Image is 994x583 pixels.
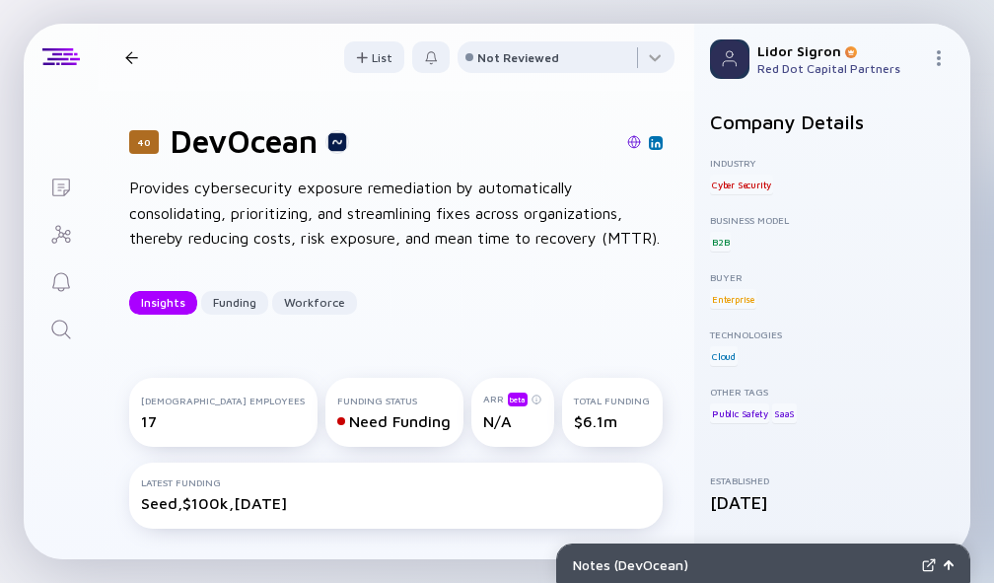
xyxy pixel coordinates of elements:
div: [DEMOGRAPHIC_DATA] Employees [141,395,306,406]
div: Funding [201,287,268,318]
h2: Insights [129,559,200,582]
img: Profile Picture [710,39,749,79]
button: Workforce [272,291,357,315]
div: Latest Funding [141,476,651,488]
img: Menu [931,50,947,66]
h2: Company Details [710,110,955,133]
div: Technologies [710,328,955,340]
div: Industry [710,157,955,169]
div: [DATE] [710,492,955,513]
div: Notes ( DevOcean ) [573,556,914,573]
div: Established [710,474,955,486]
a: Reminders [24,256,98,304]
div: Enterprise [710,289,756,309]
div: beta [508,393,528,406]
h1: DevOcean [171,122,318,160]
div: Business Model [710,214,955,226]
div: $6.1m [574,412,651,430]
div: Seed, $100k, [DATE] [141,494,651,512]
div: Cloud [710,346,738,366]
button: List [344,41,404,73]
div: Cyber Security [710,175,773,194]
img: Open Notes [944,560,954,570]
div: List [344,42,404,73]
div: Insights [129,287,197,318]
div: Not Reviewed [477,50,559,65]
div: SaaS [772,403,797,423]
button: Funding [201,291,268,315]
img: DevOcean Website [627,135,641,149]
a: Investor Map [24,209,98,256]
div: Provides cybersecurity exposure remediation by automatically consolidating, prioritizing, and str... [129,176,663,252]
img: DevOcean Linkedin Page [651,138,661,148]
div: Red Dot Capital Partners [757,61,923,76]
a: Lists [24,162,98,209]
div: Total Funding [574,395,651,406]
div: Workforce [272,287,357,318]
div: B2B [710,232,731,252]
div: Lidor Sigron [757,42,923,59]
div: ARR [483,392,542,406]
img: Expand Notes [922,558,936,572]
div: Buyer [710,271,955,283]
div: Need Funding [337,412,452,430]
div: N/A [483,412,542,430]
div: Funding Status [337,395,452,406]
div: Other Tags [710,386,955,398]
a: Search [24,304,98,351]
div: 17 [141,412,306,430]
button: Insights [129,291,197,315]
div: 40 [129,130,159,154]
div: Public Safety [710,403,769,423]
